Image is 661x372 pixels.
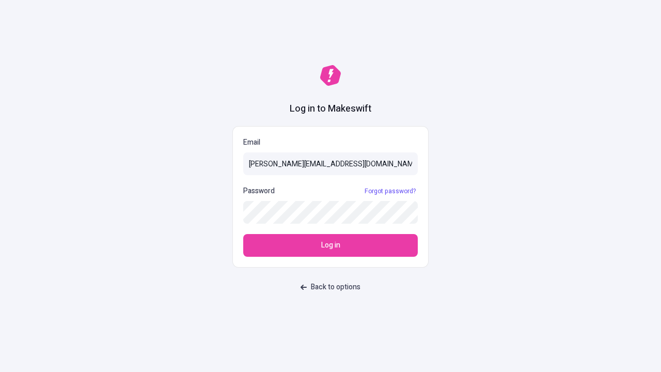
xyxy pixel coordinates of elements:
[243,185,275,197] p: Password
[363,187,418,195] a: Forgot password?
[290,102,371,116] h1: Log in to Makeswift
[243,137,418,148] p: Email
[243,152,418,175] input: Email
[321,240,340,251] span: Log in
[311,282,360,293] span: Back to options
[243,234,418,257] button: Log in
[294,278,367,297] button: Back to options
